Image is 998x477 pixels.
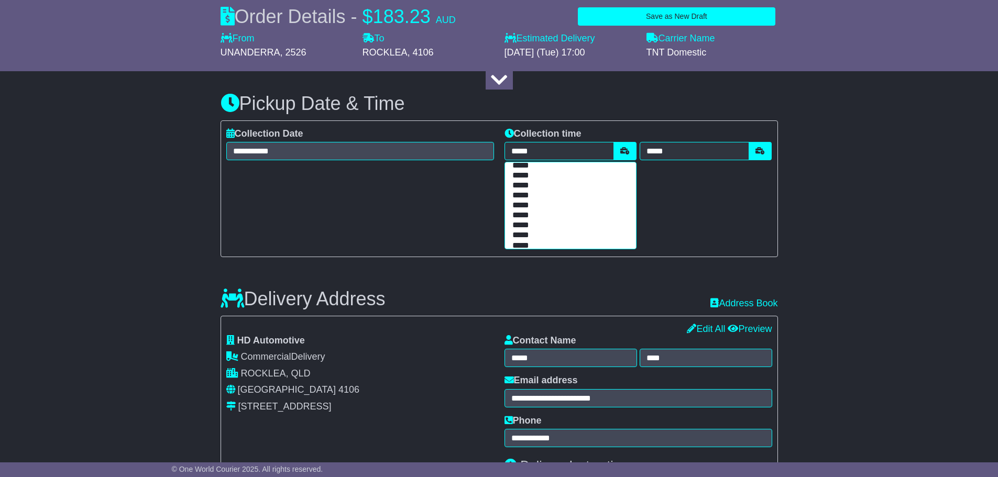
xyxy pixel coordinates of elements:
[373,6,431,27] span: 183.23
[338,384,359,395] span: 4106
[280,47,306,58] span: , 2526
[241,368,311,379] span: ROCKLEA, QLD
[646,47,778,59] div: TNT Domestic
[226,128,303,140] label: Collection Date
[505,33,636,45] label: Estimated Delivery
[728,324,772,334] a: Preview
[687,324,725,334] a: Edit All
[646,33,715,45] label: Carrier Name
[221,289,386,309] h3: Delivery Address
[221,5,456,28] div: Order Details -
[363,33,385,45] label: To
[363,47,408,58] span: ROCKLEA
[221,47,280,58] span: UNANDERRA
[172,465,323,473] span: © One World Courier 2025. All rights reserved.
[363,6,373,27] span: $
[710,298,777,308] a: Address Book
[408,47,434,58] span: , 4106
[226,351,494,363] div: Delivery
[505,128,582,140] label: Collection time
[578,7,775,26] button: Save as New Draft
[221,93,778,114] h3: Pickup Date & Time
[505,47,636,59] div: [DATE] (Tue) 17:00
[238,384,336,395] span: [GEOGRAPHIC_DATA]
[505,375,578,386] label: Email address
[505,415,542,427] label: Phone
[520,458,633,472] span: Delivery Instructions
[238,401,332,413] div: [STREET_ADDRESS]
[241,351,291,362] span: Commercial
[436,15,456,25] span: AUD
[505,335,576,347] label: Contact Name
[237,335,305,346] span: HD Automotive
[221,33,255,45] label: From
